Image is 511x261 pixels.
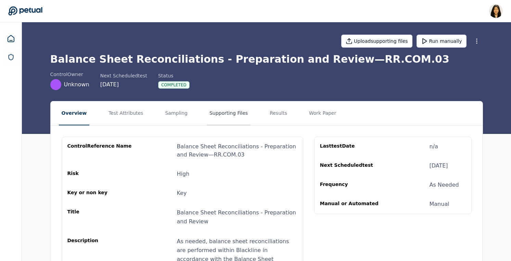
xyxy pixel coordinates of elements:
[430,162,448,170] div: [DATE]
[417,35,467,48] button: Run manually
[51,101,483,125] nav: Tabs
[162,101,190,125] button: Sampling
[177,209,296,225] span: Balance Sheet Reconciliations - Preparation and Review
[430,142,438,151] div: n/a
[67,208,133,226] div: Title
[50,53,483,65] h1: Balance Sheet Reconciliations - Preparation and Review — RR.COM.03
[207,101,251,125] button: Supporting Files
[50,71,89,78] div: control Owner
[100,72,147,79] div: Next Scheduled test
[320,142,386,151] div: Last test Date
[59,101,90,125] button: Overview
[100,80,147,89] div: [DATE]
[430,181,459,189] div: As Needed
[177,170,190,178] div: High
[489,4,503,18] img: Renee Park
[320,181,386,189] div: Frequency
[3,30,19,47] a: Dashboard
[177,189,187,197] div: Key
[3,50,18,65] a: SOC 1 Reports
[177,142,297,159] div: Balance Sheet Reconciliations - Preparation and Review — RR.COM.03
[67,170,133,178] div: Risk
[67,142,133,159] div: control Reference Name
[158,81,190,89] div: Completed
[306,101,339,125] button: Work Paper
[320,200,386,208] div: Manual or Automated
[430,200,449,208] div: Manual
[341,35,412,48] button: Uploadsupporting files
[320,162,386,170] div: Next Scheduled test
[64,80,89,89] span: Unknown
[106,101,146,125] button: Test Attributes
[8,6,42,16] a: Go to Dashboard
[67,189,133,197] div: Key or non key
[471,35,483,47] button: More Options
[267,101,290,125] button: Results
[158,72,190,79] div: Status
